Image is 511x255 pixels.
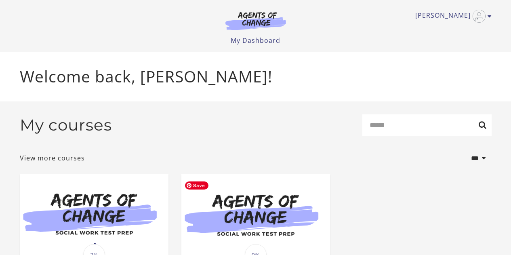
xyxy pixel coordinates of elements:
[20,153,85,163] a: View more courses
[217,11,294,30] img: Agents of Change Logo
[231,36,280,45] a: My Dashboard
[20,116,112,135] h2: My courses
[415,10,488,23] a: Toggle menu
[20,65,492,89] p: Welcome back, [PERSON_NAME]!
[185,181,208,190] span: Save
